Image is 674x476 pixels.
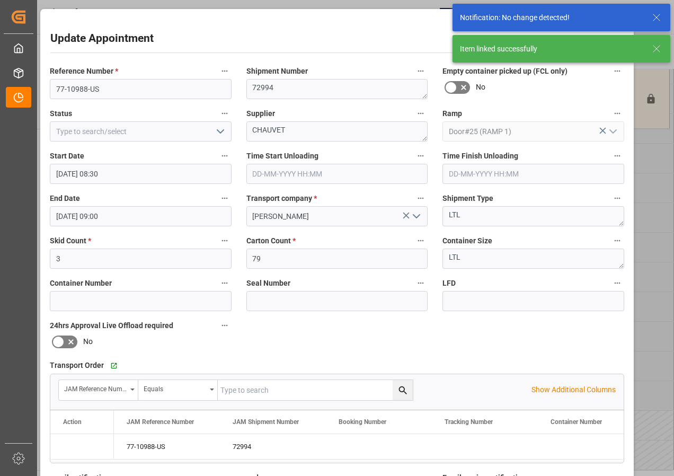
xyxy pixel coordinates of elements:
span: Skid Count [50,235,91,246]
span: Tracking Number [445,418,493,426]
button: open menu [138,380,218,400]
button: Reference Number * [218,64,232,78]
div: Press SPACE to select this row. [50,434,114,460]
input: DD-MM-YYYY HH:MM [50,164,232,184]
span: Status [50,108,72,119]
button: Shipment Number [414,64,428,78]
span: Container Number [551,418,602,426]
button: Empty container picked up (FCL only) [610,64,624,78]
button: Transport company * [414,191,428,205]
span: Seal Number [246,278,290,289]
span: Booking Number [339,418,386,426]
textarea: LTL [442,249,624,269]
span: Transport company [246,193,317,204]
div: Equals [144,382,206,394]
div: 77-10988-US [114,434,220,459]
span: Empty container picked up (FCL only) [442,66,567,77]
span: Shipment Number [246,66,308,77]
button: open menu [604,124,620,140]
input: Type to search [218,380,413,400]
textarea: 72994 [246,79,428,99]
span: No [83,336,93,347]
div: Action [63,418,82,426]
button: Carton Count * [414,234,428,248]
button: Container Size [610,234,624,248]
span: No [476,82,485,93]
span: End Date [50,193,80,204]
input: DD-MM-YYYY HH:MM [50,206,232,226]
textarea: LTL [442,206,624,226]
span: Time Start Unloading [246,151,318,162]
span: Time Finish Unloading [442,151,518,162]
span: 24hrs Approval Live Offload required [50,320,173,331]
button: Shipment Type [610,191,624,205]
div: JAM Reference Number [64,382,127,394]
input: DD-MM-YYYY HH:MM [442,164,624,184]
button: Container Number [218,276,232,290]
span: Ramp [442,108,462,119]
input: Type to search/select [50,121,232,142]
button: Start Date [218,149,232,163]
span: LFD [442,278,456,289]
button: LFD [610,276,624,290]
button: open menu [211,124,227,140]
input: DD-MM-YYYY HH:MM [246,164,428,184]
span: Start Date [50,151,84,162]
button: Ramp [610,107,624,120]
span: Transport Order [50,360,104,371]
div: Notification: No change detected! [460,12,642,23]
button: Seal Number [414,276,428,290]
span: Carton Count [246,235,296,246]
button: Time Start Unloading [414,149,428,163]
h2: Update Appointment [50,30,154,47]
span: Container Number [50,278,112,289]
button: open menu [59,380,138,400]
span: Container Size [442,235,492,246]
button: 24hrs Approval Live Offload required [218,319,232,332]
div: Item linked successfully [460,43,642,55]
button: search button [393,380,413,400]
span: JAM Reference Number [127,418,194,426]
button: Supplier [414,107,428,120]
span: JAM Shipment Number [233,418,299,426]
div: 72994 [220,434,326,459]
span: Reference Number [50,66,118,77]
button: Status [218,107,232,120]
button: Time Finish Unloading [610,149,624,163]
button: Skid Count * [218,234,232,248]
input: Type to search/select [442,121,624,142]
textarea: CHAUVET [246,121,428,142]
button: open menu [408,208,424,225]
p: Show Additional Columns [531,384,616,395]
button: End Date [218,191,232,205]
span: Supplier [246,108,275,119]
span: Shipment Type [442,193,493,204]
